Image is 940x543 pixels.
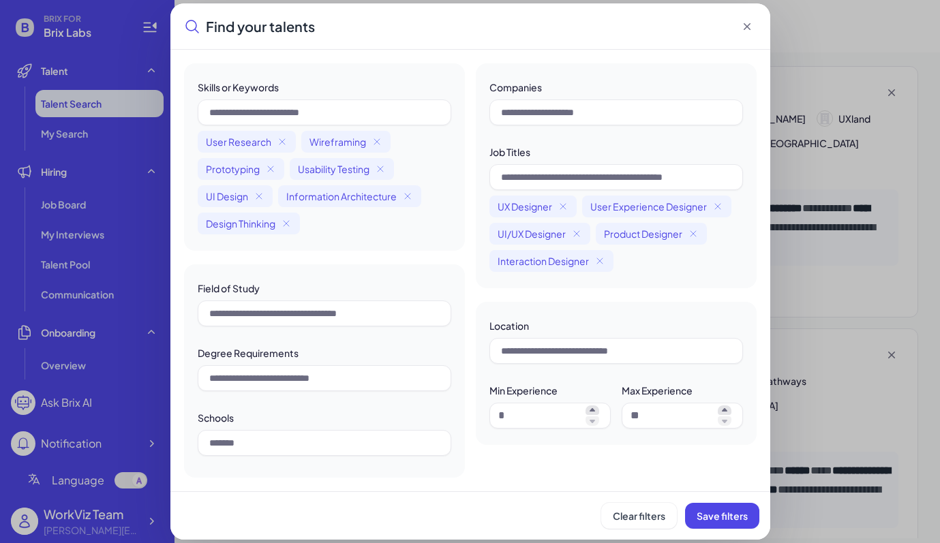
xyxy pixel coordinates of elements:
[498,227,566,241] span: UI/UX Designer
[489,384,558,397] label: Min Experience
[198,81,279,93] label: Skills or Keywords
[613,510,665,522] span: Clear filters
[489,146,530,158] label: Job Titles
[489,320,529,332] label: Location
[489,81,542,93] label: Companies
[498,254,589,268] span: Interaction Designer
[184,17,315,36] div: Find your talents
[622,384,693,397] label: Max Experience
[298,162,369,176] span: Usability Testing
[206,135,271,149] span: User Research
[498,200,552,213] span: UX Designer
[601,503,677,529] button: Clear filters
[590,200,707,213] span: User Experience Designer
[198,412,234,424] label: Schools
[206,217,275,230] span: Design Thinking
[604,227,682,241] span: Product Designer
[685,503,759,529] button: Save filters
[309,135,366,149] span: Wireframing
[697,510,748,522] span: Save filters
[206,162,260,176] span: Prototyping
[206,189,248,203] span: UI Design
[198,347,299,359] label: Degree Requirements
[198,282,260,294] label: Field of Study
[286,189,397,203] span: Information Architecture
